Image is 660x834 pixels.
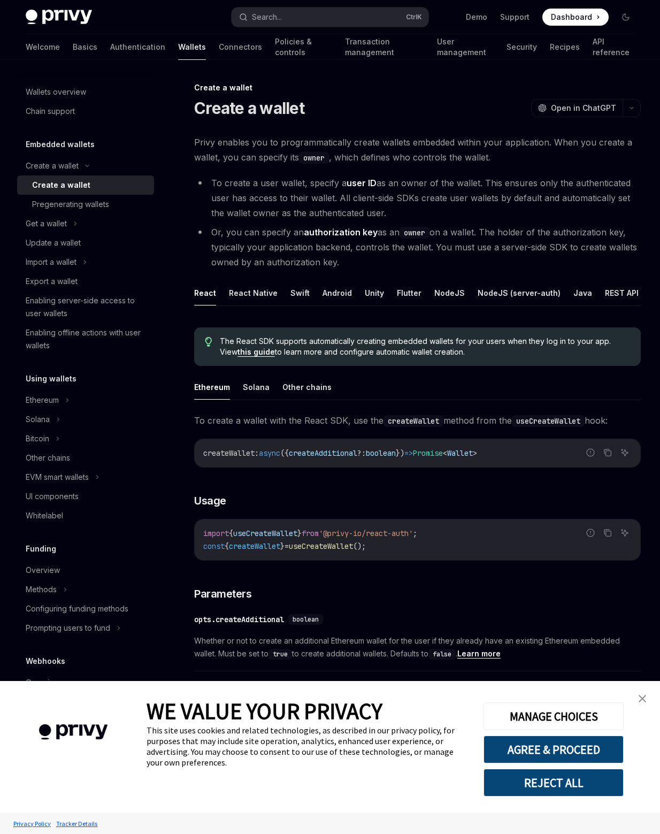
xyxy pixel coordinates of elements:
div: Whitelabel [26,509,63,522]
span: => [404,448,413,458]
a: Whitelabel [17,506,154,525]
div: Export a wallet [26,275,78,288]
div: Bitcoin [26,432,49,445]
button: Flutter [397,280,421,305]
div: Update a wallet [26,236,81,249]
button: Swift [290,280,310,305]
div: Create a wallet [32,179,90,192]
button: Create a wallet [17,156,154,175]
span: Promise [413,448,443,458]
strong: authorization key [304,227,378,238]
button: Methods [17,580,154,599]
a: Connectors [219,34,262,60]
h5: Webhooks [26,655,65,668]
a: Policies & controls [275,34,332,60]
a: close banner [632,688,653,709]
a: Create a wallet [17,175,154,195]
button: Android [323,280,352,305]
button: Open in ChatGPT [531,99,623,117]
button: Ask AI [618,526,632,540]
a: Authentication [110,34,165,60]
span: useCreateWallet [233,529,297,538]
div: Search... [252,11,282,24]
a: Transaction management [345,34,424,60]
button: Copy the contents from the code block [601,526,615,540]
button: Get a wallet [17,214,154,233]
div: Configuring funding methods [26,602,128,615]
div: Ethereum [26,394,59,407]
a: Other chains [17,448,154,468]
a: Tracker Details [53,814,100,833]
a: Chain support [17,102,154,121]
span: '@privy-io/react-auth' [319,529,413,538]
code: owner [299,152,329,164]
span: Parameters [194,586,251,601]
button: EVM smart wallets [17,468,154,487]
span: }) [396,448,404,458]
code: useCreateWallet [512,415,585,427]
div: Enabling server-side access to user wallets [26,294,148,320]
button: Solana [17,410,154,429]
div: Wallets overview [26,86,86,98]
code: true [268,649,292,660]
div: Create a wallet [194,82,641,93]
div: Import a wallet [26,256,76,269]
a: API reference [593,34,634,60]
span: ; [413,529,417,538]
span: To create a wallet with the React SDK, use the method from the hook: [194,413,641,428]
div: Get a wallet [26,217,67,230]
a: Learn more [457,649,501,659]
h5: Embedded wallets [26,138,95,151]
a: Welcome [26,34,60,60]
div: Solana [26,413,50,426]
span: async [259,448,280,458]
span: : [255,448,259,458]
svg: Tip [205,337,212,347]
span: Dashboard [551,12,592,22]
span: Open in ChatGPT [551,103,616,113]
button: Other chains [282,374,332,400]
span: createWallet [203,448,255,458]
span: } [297,529,302,538]
span: = [285,541,289,551]
a: Overview [17,673,154,692]
a: Update a wallet [17,233,154,253]
button: Prompting users to fund [17,618,154,638]
a: Wallets overview [17,82,154,102]
a: UI components [17,487,154,506]
li: Or, you can specify an as an on a wallet. The holder of the authorization key, typically your app... [194,225,641,270]
button: Ask AI [618,446,632,460]
span: createWallet [229,541,280,551]
h5: Funding [26,542,56,555]
button: Report incorrect code [584,446,597,460]
a: User management [437,34,493,60]
a: Overview [17,561,154,580]
span: useCreateWallet [289,541,353,551]
div: opts.createAdditional [194,614,284,625]
div: Chain support [26,105,75,118]
div: Create a wallet [26,159,79,172]
a: Enabling server-side access to user wallets [17,291,154,323]
a: Basics [73,34,97,60]
span: { [229,529,233,538]
button: Copy the contents from the code block [601,446,615,460]
div: UI components [26,490,79,503]
button: Toggle dark mode [617,9,634,26]
a: Privacy Policy [11,814,53,833]
button: Bitcoin [17,429,154,448]
button: MANAGE CHOICES [484,702,624,730]
h1: Create a wallet [194,98,304,118]
button: Ethereum [17,391,154,410]
span: ?: [357,448,366,458]
img: close banner [639,695,646,702]
div: EVM smart wallets [26,471,89,484]
span: from [302,529,319,538]
h5: Using wallets [26,372,76,385]
a: Dashboard [542,9,609,26]
button: Solana [243,374,270,400]
span: Whether or not to create an additional Ethereum wallet for the user if they already have an exist... [194,634,641,660]
span: boolean [293,615,319,624]
span: < [443,448,447,458]
span: createAdditional [289,448,357,458]
div: Overview [26,564,60,577]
